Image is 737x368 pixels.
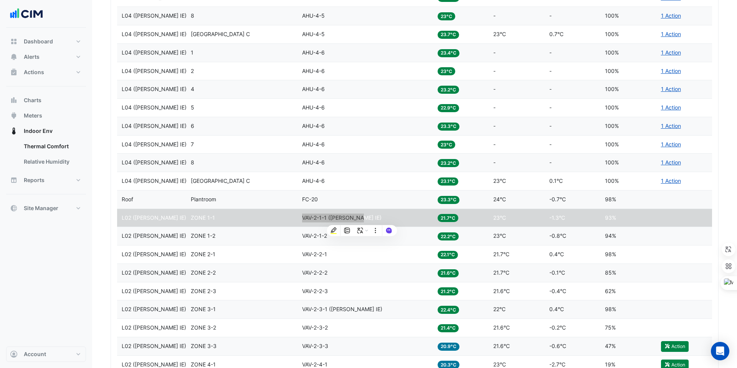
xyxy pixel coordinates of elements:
[10,38,18,45] app-icon: Dashboard
[10,68,18,76] app-icon: Actions
[302,214,382,221] span: VAV-2-1-1 (NABERS IE)
[6,139,86,172] div: Indoor Env
[122,49,187,56] span: L04 (NABERS IE)
[302,361,327,368] span: VAV-2-4-1
[549,269,565,276] span: -0.1°C
[438,324,459,332] span: 21.4°C
[302,123,325,129] span: AHU-4-6
[549,49,552,56] span: -
[661,341,689,352] button: Action
[24,96,41,104] span: Charts
[493,123,496,129] span: -
[438,269,459,277] span: 21.6°C
[438,251,458,259] span: 22.1°C
[191,31,250,37] span: West Plantroom C
[438,196,459,204] span: 23.3°C
[549,123,552,129] span: -
[493,68,496,74] span: -
[191,324,216,331] span: ZONE 3-2
[302,49,325,56] span: AHU-4-6
[438,86,459,94] span: 23.2°C
[6,123,86,139] button: Indoor Env
[549,306,564,312] span: 0.4°C
[493,361,506,368] span: 23°C
[661,177,681,184] a: 1 Action
[661,12,681,19] a: 1 Action
[191,49,193,56] span: 1
[24,176,45,184] span: Reports
[605,123,619,129] span: 100%
[605,159,619,166] span: 100%
[191,141,194,148] span: 7
[24,53,40,61] span: Alerts
[493,306,506,312] span: 22°C
[493,196,506,202] span: 24°C
[605,251,616,257] span: 98%
[122,306,186,312] span: L02 (NABERS IE)
[24,68,44,76] span: Actions
[549,104,552,111] span: -
[122,104,187,111] span: L04 (NABERS IE)
[24,38,53,45] span: Dashboard
[493,343,510,349] span: 21.6°C
[302,324,328,331] span: VAV-2-3-2
[438,67,455,75] span: 23°C
[302,68,325,74] span: AHU-4-6
[493,177,506,184] span: 23°C
[549,251,564,257] span: 0.4°C
[711,342,729,360] div: Open Intercom Messenger
[9,6,44,22] img: Company Logo
[438,159,459,167] span: 23.2°C
[191,306,216,312] span: ZONE 3-1
[661,123,681,129] a: 1 Action
[191,159,194,166] span: 8
[10,53,18,61] app-icon: Alerts
[493,49,496,56] span: -
[549,141,552,148] span: -
[10,176,18,184] app-icon: Reports
[549,159,552,166] span: -
[122,68,187,74] span: L04 (NABERS IE)
[549,177,563,184] span: 0.1°C
[549,214,565,221] span: -1.3°C
[605,86,619,92] span: 100%
[549,361,565,368] span: -2.7°C
[122,86,187,92] span: L04 (NABERS IE)
[493,269,509,276] span: 21.7°C
[302,104,325,111] span: AHU-4-6
[438,306,459,314] span: 22.4°C
[438,214,458,222] span: 21.7°C
[438,232,459,240] span: 22.2°C
[122,177,187,184] span: L04 (NABERS IE)
[302,12,325,19] span: AHU-4-5
[549,31,563,37] span: 0.7°C
[493,86,496,92] span: -
[10,127,18,135] app-icon: Indoor Env
[24,204,58,212] span: Site Manager
[493,214,506,221] span: 23°C
[191,86,194,92] span: 4
[438,287,458,295] span: 21.2°C
[191,361,216,368] span: ZONE 4-1
[549,232,566,239] span: -0.8°C
[191,196,216,202] span: Plantroom
[493,12,496,19] span: -
[302,86,325,92] span: AHU-4-6
[10,204,18,212] app-icon: Site Manager
[605,104,619,111] span: 100%
[6,108,86,123] button: Meters
[438,12,455,20] span: 23°C
[191,269,216,276] span: ZONE 2-2
[122,196,133,202] span: Roof
[549,324,566,331] span: -0.2°C
[605,196,616,202] span: 98%
[549,196,566,202] span: -0.7°C
[438,343,459,351] span: 20.9°C
[493,141,496,148] span: -
[10,96,18,104] app-icon: Charts
[302,196,318,202] span: FC-20
[302,177,325,184] span: AHU-4-6
[6,172,86,188] button: Reports
[438,123,459,131] span: 23.3°C
[302,232,327,239] span: VAV-2-1-2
